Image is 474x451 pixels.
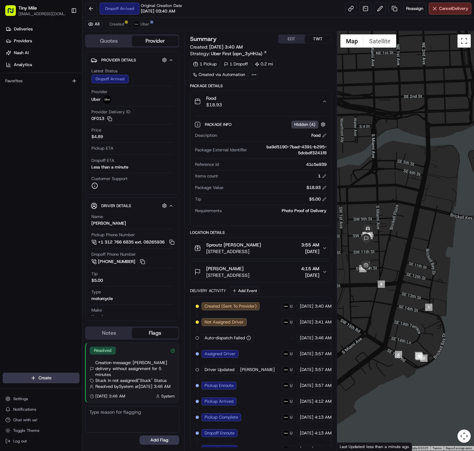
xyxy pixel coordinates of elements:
img: uber-new-logo.jpeg [283,383,289,388]
a: Nash AI [3,48,82,58]
img: uber-new-logo.jpeg [134,21,139,27]
div: Location Details [190,230,332,235]
button: All [85,20,103,28]
button: EDT [278,35,305,43]
div: 0.2 mi [252,59,276,69]
button: Add Event [230,287,259,295]
span: Price [91,127,101,133]
button: Log out [3,436,79,446]
span: Created (Sent To Provider) [205,303,257,309]
button: Start new chat [112,65,120,73]
span: Creation message: [PERSON_NAME] delivery without assignment for 5 minutes [95,360,175,378]
span: [DATE] [300,335,313,341]
div: Start new chat [22,63,108,70]
div: Yamaha [91,314,107,320]
span: Knowledge Base [13,96,50,103]
div: Food$18.93 [190,112,331,226]
button: Show satellite imagery [363,34,396,48]
span: Assigned Driver [205,351,236,357]
button: TWT [305,35,331,43]
span: Pickup Complete [205,414,238,420]
span: [DATE] [300,319,313,325]
a: Report a map error [446,446,472,450]
span: Created [110,21,124,27]
span: Auto-dispatch Failed [205,335,245,341]
span: Latest Status [91,68,117,74]
span: Stuck in not assigned | "Stuck" Status [95,378,167,384]
span: Type [91,289,101,295]
span: 3:41 AM TWT [315,319,342,325]
button: Flags [132,328,178,338]
input: Clear [17,43,109,50]
span: $4.89 [91,134,103,140]
span: Toggle Theme [13,428,40,433]
span: [DATE] [300,430,313,436]
div: Resolved [90,347,116,355]
button: Notes [86,328,132,338]
span: Original Creation Date [141,3,182,8]
a: Terms (opens in new tab) [432,446,442,450]
img: uber-new-logo.jpeg [283,415,289,420]
img: Google [339,442,361,451]
button: Show street map [340,34,363,48]
button: Create [3,373,79,383]
div: Package Details [190,83,332,89]
div: 4 [415,352,422,359]
span: 4:12 AM TWT [315,398,342,404]
button: Toggle Theme [3,426,79,435]
img: uber-new-logo.jpeg [283,351,289,357]
span: Uber [290,351,293,357]
button: Uber [131,20,152,28]
span: [DATE] [301,272,319,279]
span: Uber [290,304,293,309]
div: Food [311,132,327,138]
span: Reference Id [195,162,219,168]
img: uber-new-logo.jpeg [283,319,289,325]
div: 41c5e939 [222,162,327,168]
span: Uber [290,431,293,436]
span: [DATE] [300,351,313,357]
span: [DATE] [300,367,313,373]
span: Resolved by System [95,384,134,390]
div: 10 [359,265,366,272]
span: Uber [290,399,293,404]
a: [PHONE_NUMBER] [91,258,146,265]
span: Uber [91,96,101,102]
span: Provider [91,89,108,95]
img: uber-new-logo.jpeg [103,95,111,103]
span: [STREET_ADDRESS] [206,248,261,255]
div: $5.00 [309,196,327,202]
img: uber-new-logo.jpeg [283,367,289,372]
div: Favorites [3,76,79,86]
button: CancelDelivery [429,3,471,15]
span: Hidden ( 4 ) [294,122,315,128]
button: [PERSON_NAME][STREET_ADDRESS]4:15 AM[DATE] [190,261,331,282]
h3: Summary [190,36,217,42]
span: Provider Delivery ID [91,109,130,115]
div: ba9d5190-7bad-4391-b295-5dcbdf3241f8 [250,144,327,156]
img: uber-new-logo.jpeg [283,304,289,309]
span: Uber [290,383,293,388]
span: Dropoff Enroute [205,430,235,436]
span: Uber [290,319,293,325]
a: Deliveries [3,24,82,34]
a: Analytics [3,59,82,70]
a: +1 312 766 6835 ext. 08265936 [91,239,175,246]
span: Provider Details [101,57,136,63]
span: Customer Support [91,176,128,182]
span: Name [91,214,103,220]
button: Settings [3,394,79,403]
button: Add Flag [140,435,179,445]
span: Not Assigned Driver [205,319,244,325]
span: Tip [91,271,98,277]
span: Package Info [205,122,233,127]
div: [PERSON_NAME] [91,220,126,226]
div: Less than a minute [91,164,128,170]
a: Created via Automation [190,70,248,79]
span: 4:13 AM TWT [315,414,342,420]
span: Uber [141,21,149,27]
div: 1 [318,173,327,179]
